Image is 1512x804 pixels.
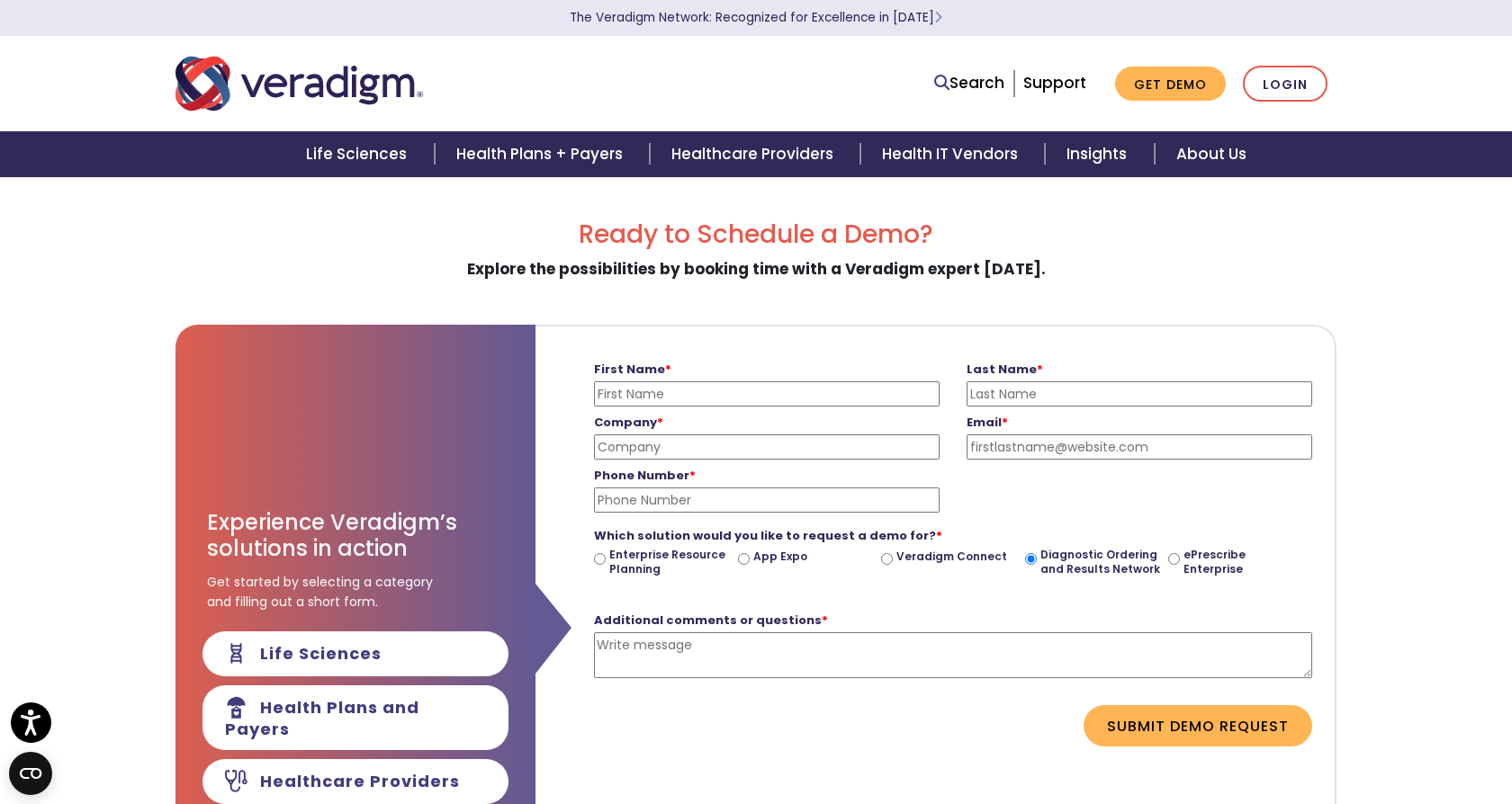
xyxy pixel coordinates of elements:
[594,612,828,629] strong: Additional comments or questions
[753,549,807,564] label: App Expo
[934,9,942,26] span: Learn More
[896,549,1007,564] label: Veradigm Connect
[207,510,504,562] h3: Experience Veradigm’s solutions in action
[594,527,942,544] strong: Which solution would you like to request a demo for?
[650,131,860,177] a: Healthcare Providers
[1183,548,1305,576] label: ePrescribe Enterprise
[967,414,1008,431] strong: Email
[609,548,731,576] label: Enterprise Resource Planning
[175,54,423,113] img: Veradigm logo
[967,381,1312,406] input: Last Name
[1084,705,1312,746] button: Submit Demo Request
[594,414,663,431] strong: Company
[860,131,1045,177] a: Health IT Vendors
[594,361,671,378] strong: First Name
[1045,131,1154,177] a: Insights
[967,434,1312,460] input: firstlastname@website.com
[570,9,942,26] a: The Veradigm Network: Recognized for Excellence in [DATE]Learn More
[594,381,940,406] input: First Name
[467,258,1046,280] strong: Explore the possibilities by booking time with a Veradigm expert [DATE].
[1155,131,1268,177] a: About Us
[9,752,52,795] button: Open CMP widget
[594,487,940,513] input: Phone Number
[1243,66,1327,103] a: Login
[1115,67,1226,102] a: Get Demo
[967,361,1043,378] strong: Last Name
[1023,72,1086,94] a: Support
[175,219,1336,250] h2: Ready to Schedule a Demo?
[934,71,1004,95] a: Search
[594,467,696,484] strong: Phone Number
[207,572,433,612] span: Get started by selecting a category and filling out a short form.
[594,434,940,460] input: Company
[1040,548,1162,576] label: Diagnostic Ordering and Results Network
[284,131,434,177] a: Life Sciences
[435,131,650,177] a: Health Plans + Payers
